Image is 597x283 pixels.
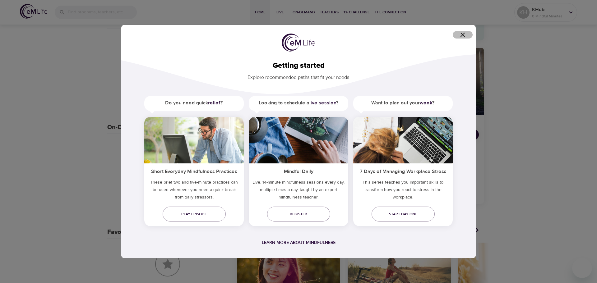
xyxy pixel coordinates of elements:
h5: Do you need quick ? [144,96,244,110]
span: Register [272,211,325,217]
a: Register [267,207,330,221]
img: ims [249,117,348,163]
h5: Looking to schedule a ? [249,96,348,110]
span: Play episode [168,211,221,217]
img: logo [282,34,315,52]
h5: 7 Days of Managing Workplace Stress [353,163,453,179]
span: Start day one [377,211,430,217]
p: Explore recommended paths that fit your needs [131,70,466,81]
h5: Want to plan out your ? [353,96,453,110]
p: Live, 14-minute mindfulness sessions every day, multiple times a day, taught by an expert mindful... [249,179,348,203]
a: Learn more about mindfulness [262,240,336,245]
a: Start day one [372,207,435,221]
a: week [420,100,432,106]
img: ims [353,117,453,163]
img: ims [144,117,244,163]
a: relief [208,100,220,106]
h5: These brief two and five-minute practices can be used whenever you need a quick break from daily ... [144,179,244,203]
h5: Mindful Daily [249,163,348,179]
a: live session [309,100,336,106]
h2: Getting started [131,61,466,70]
h5: Short Everyday Mindfulness Practices [144,163,244,179]
p: This series teaches you important skills to transform how you react to stress in the workplace. [353,179,453,203]
a: Play episode [163,207,226,221]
